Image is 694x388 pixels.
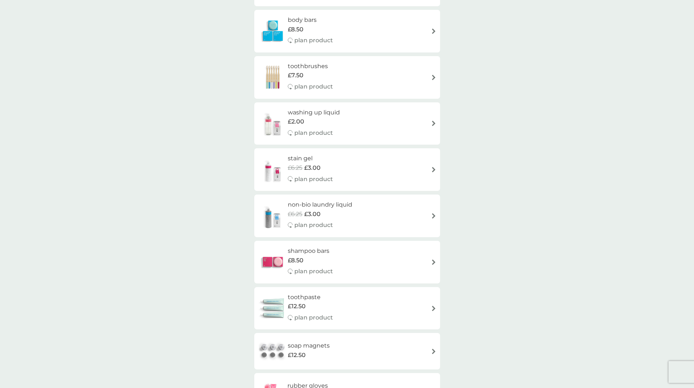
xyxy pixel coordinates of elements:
[294,313,333,322] p: plan product
[431,213,436,219] img: arrow right
[258,18,288,44] img: body bars
[288,200,352,209] h6: non-bio laundry liquid
[288,256,303,265] span: £8.50
[258,203,288,229] img: non-bio laundry liquid
[304,163,321,173] span: £3.00
[288,246,333,256] h6: shampoo bars
[258,338,288,364] img: soap magnets
[431,259,436,265] img: arrow right
[431,167,436,172] img: arrow right
[294,128,333,138] p: plan product
[258,249,288,275] img: shampoo bars
[431,121,436,126] img: arrow right
[288,25,303,34] span: £8.50
[288,341,330,350] h6: soap magnets
[431,75,436,80] img: arrow right
[258,295,288,321] img: toothpaste
[288,108,340,117] h6: washing up liquid
[288,209,302,219] span: £6.25
[288,154,333,163] h6: stain gel
[288,163,302,173] span: £6.25
[304,209,321,219] span: £3.00
[294,220,333,230] p: plan product
[288,302,306,311] span: £12.50
[288,62,333,71] h6: toothbrushes
[258,111,288,136] img: washing up liquid
[294,36,333,45] p: plan product
[288,293,333,302] h6: toothpaste
[258,64,288,90] img: toothbrushes
[258,157,288,183] img: stain gel
[431,306,436,311] img: arrow right
[288,15,333,25] h6: body bars
[294,267,333,276] p: plan product
[288,117,304,126] span: £2.00
[288,350,306,360] span: £12.50
[288,71,303,80] span: £7.50
[431,349,436,354] img: arrow right
[294,82,333,91] p: plan product
[294,175,333,184] p: plan product
[431,28,436,34] img: arrow right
